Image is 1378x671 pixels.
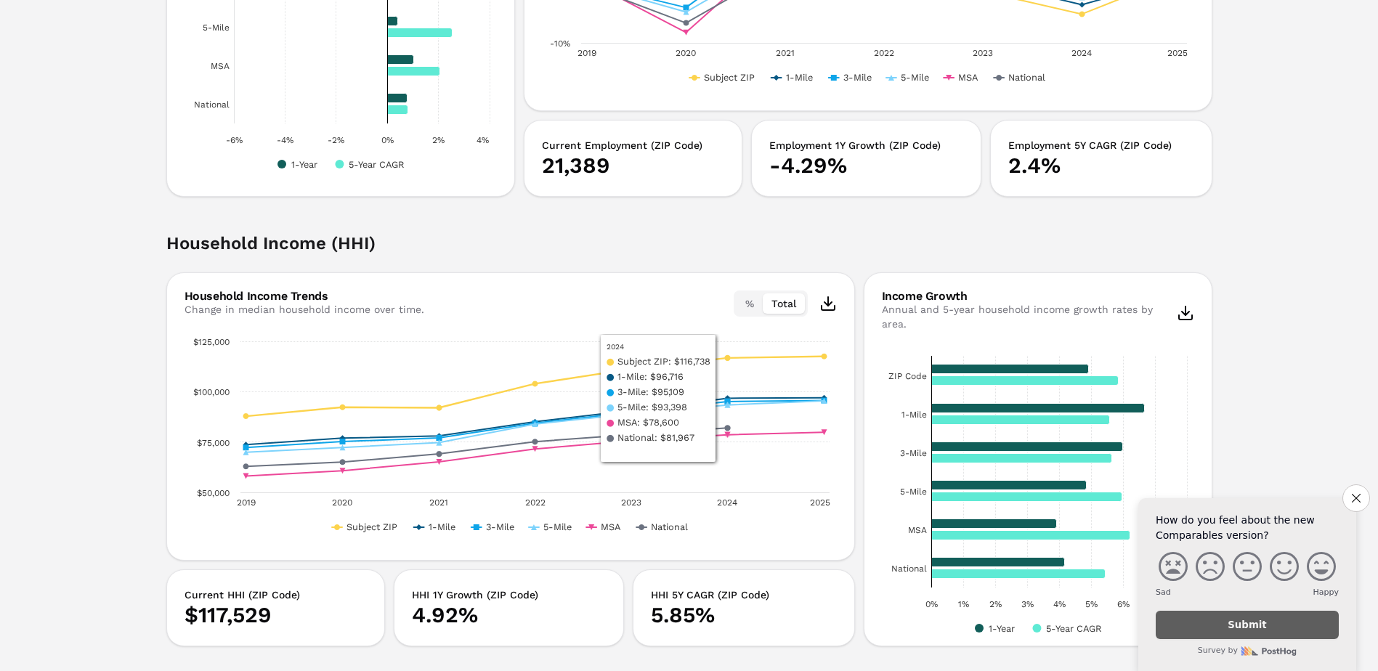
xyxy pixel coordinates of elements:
[243,473,248,479] path: 2019, 58,119.55. MSA.
[291,159,317,170] text: 1-Year
[577,48,596,58] text: 2019
[737,293,763,314] button: %
[1008,72,1045,83] text: National
[882,349,1194,639] div: Chart. Highcharts interactive chart.
[888,371,927,381] text: ZIP Code
[211,61,230,71] text: MSA
[185,302,424,317] div: Change in median household income over time.
[387,67,439,76] path: MSA, 0.020423. 5-Year CAGR.
[900,487,927,497] text: 5-Mile
[197,488,230,498] text: $50,000
[628,438,633,444] path: 2023, 75,633.66. MSA.
[339,459,345,465] path: 2020, 65,014.71. National.
[1079,2,1085,8] path: 2024, -0.0244. 1-Mile.
[1021,599,1033,609] text: 3%
[194,99,230,110] text: National
[704,72,755,83] text: Subject ZIP
[436,404,442,410] path: 2021, 92,009.47. Subject ZIP.
[550,38,570,49] text: -10%
[185,334,837,537] svg: Interactive chart
[891,564,927,574] text: National
[882,290,1177,302] div: Income Growth
[412,587,606,602] h3: HHI 1Y Growth (ZIP Code)
[724,402,730,407] path: 2024, 93,398.12. 5-Mile.
[676,48,696,58] text: 2020
[236,497,255,508] text: 2019
[1071,48,1092,58] text: 2024
[387,94,407,103] path: National, 0.0077. 1-Year.
[821,429,827,435] path: 2025, 79,799.04. MSA.
[1079,11,1085,17] path: 2024, -0.0429. Subject ZIP.
[436,451,442,457] path: 2021, 69,082.78. National.
[412,602,606,628] p: 4.92%
[1046,623,1102,634] text: 5-Year CAGR
[225,135,242,145] text: -6%
[651,602,837,628] p: 5.85%
[931,454,1111,463] path: 3-Mile, 0.056446. 5-Year CAGR.
[185,602,368,628] p: $117,529
[243,354,827,419] g: Subject ZIP, line 1 of 6 with 7 data points.
[651,521,688,532] text: National
[931,365,1144,567] g: 1-Year, bar series 1 of 2 with 6 bars.
[349,159,405,170] text: 5-Year CAGR
[769,152,963,179] p: -4.29%
[193,337,230,347] text: $125,000
[931,415,1109,425] path: 1-Mile, 0.055853. 5-Year CAGR.
[1008,152,1194,179] p: 2.4%
[185,290,424,302] div: Household Income Trends
[436,439,442,445] path: 2021, 74,702.3. 5-Mile.
[203,23,230,33] text: 5-Mile
[185,334,837,537] div: Chart. Highcharts interactive chart.
[931,442,1122,452] path: 3-Mile, 0.0598. 1-Year.
[628,411,633,417] path: 2023, 89,070.17. 5-Mile.
[874,48,894,58] text: 2022
[901,410,927,420] text: 1-Mile
[436,459,442,465] path: 2021, 65,122.54. MSA.
[628,431,633,437] path: 2023, 78,681.93. National.
[931,531,1130,540] path: MSA, 0.062233. 5-Year CAGR.
[387,28,452,38] path: 5-Mile, 0.025261. 5-Year CAGR.
[931,569,1105,579] path: National, 0.054449. 5-Year CAGR.
[900,448,927,458] text: 3-Mile
[387,17,397,26] path: 5-Mile, 0.0042. 1-Year.
[925,599,937,609] text: 0%
[429,497,448,508] text: 2021
[428,521,455,532] text: 1-Mile
[785,72,812,83] text: 1-Mile
[1116,599,1129,609] text: 6%
[957,599,968,609] text: 1%
[931,376,1130,579] g: 5-Year CAGR, bar series 2 of 2 with 6 bars.
[166,232,1212,272] h2: Household Income (HHI)
[931,365,1088,374] path: ZIP Code, 0.0492. 1-Year.
[763,293,805,314] button: Total
[276,135,293,145] text: -4%
[477,135,489,145] text: 4%
[532,381,538,386] path: 2022, 103,941. Subject ZIP.
[821,398,827,404] path: 2025, 95,455.96. 5-Mile.
[843,72,871,83] text: 3-Mile
[387,105,408,115] path: National, 0.008019. 5-Year CAGR.
[931,558,1064,567] path: National, 0.0417. 1-Year.
[958,72,978,83] text: MSA
[381,135,393,145] text: 0%
[532,421,538,427] path: 2022, 83,882.53. 5-Mile.
[775,48,794,58] text: 2021
[542,138,725,152] h3: Current Employment (ZIP Code)
[821,354,827,359] path: 2025, 117,528.99. Subject ZIP.
[717,497,737,508] text: 2024
[432,135,445,145] text: 2%
[387,55,413,65] path: MSA, 0.0103. 1-Year.
[651,587,837,602] h3: HHI 5Y CAGR (ZIP Code)
[683,9,689,15] path: 2020, -0.0388. 5-Mile.
[485,521,514,532] text: 3-Mile
[601,521,621,532] text: MSA
[628,366,633,372] path: 2023, 111,263.61. Subject ZIP.
[1085,599,1097,609] text: 5%
[328,135,344,145] text: -2%
[931,376,1118,386] path: ZIP Code, 0.058545. 5-Year CAGR.
[620,497,641,508] text: 2023
[882,302,1177,331] div: Annual and 5-year household income growth rates by area.
[724,431,730,437] path: 2024, 78,599.62. MSA.
[683,30,689,36] path: 2020, -0.0793. MSA.
[724,355,730,361] path: 2024, 116,738.06. Subject ZIP.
